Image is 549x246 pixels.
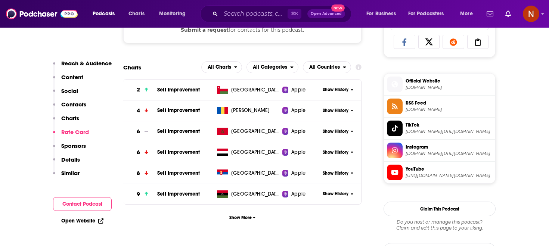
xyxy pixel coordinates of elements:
span: For Business [366,9,396,19]
button: Show History [320,128,356,135]
div: for contacts for this podcast. [123,16,362,43]
a: Show notifications dropdown [502,7,514,20]
p: Charts [61,115,79,122]
input: Search podcasts, credits, & more... [221,8,288,20]
a: Self Improvement [157,128,200,134]
button: open menu [361,8,405,20]
button: Contacts [53,101,86,115]
span: Chad [231,107,270,114]
button: open menu [154,8,195,20]
button: open menu [303,61,351,73]
p: Social [61,87,78,94]
span: Do you host or manage this podcast? [384,219,496,225]
p: Reach & Audience [61,60,112,67]
span: Show History [323,108,348,114]
span: All Categories [253,65,287,70]
p: Similar [61,169,80,177]
h2: Countries [303,61,351,73]
button: Submit a request [181,26,229,34]
a: 9 [123,184,157,205]
button: open menu [201,61,242,73]
span: Self Improvement [157,191,200,197]
span: Official Website [406,78,492,84]
img: User Profile [523,6,539,22]
span: anchor.fm [406,107,492,112]
span: Apple [291,169,305,177]
span: All Charts [208,65,231,70]
span: https://www.youtube.com/@khaled.within [406,173,492,178]
p: Content [61,74,83,81]
button: Contact Podcast [53,197,112,211]
a: 6 [123,121,157,142]
p: Details [61,156,80,163]
h3: 6 [137,127,140,136]
span: Apple [291,128,305,135]
button: Claim This Podcast [384,202,496,216]
span: Logged in as AdelNBM [523,6,539,22]
a: Self Improvement [157,149,200,155]
button: Show History [320,108,356,114]
p: Rate Card [61,128,89,136]
span: Show History [323,170,348,177]
a: [GEOGRAPHIC_DATA] [214,169,282,177]
h2: Charts [123,64,141,71]
a: 8 [123,163,157,184]
img: Podchaser - Follow, Share and Rate Podcasts [6,7,78,21]
div: Claim and edit this page to your liking. [384,219,496,231]
a: Apple [282,128,320,135]
button: Sponsors [53,142,86,156]
span: Oman [231,86,280,94]
a: Official Website[DOMAIN_NAME] [387,77,492,92]
h2: Categories [246,61,298,73]
a: Copy Link [467,35,489,49]
a: YouTube[URL][DOMAIN_NAME][DOMAIN_NAME] [387,165,492,180]
button: Show More [123,211,362,224]
span: Show More [229,215,256,220]
h3: 4 [137,106,140,115]
a: Share on Facebook [394,35,415,49]
a: Show notifications dropdown [484,7,496,20]
p: Sponsors [61,142,86,149]
span: tiktok.com/@khaled.within [406,129,492,134]
button: open menu [246,61,298,73]
button: Show History [320,87,356,93]
span: Yemen [231,149,280,156]
a: Share on Reddit [443,35,464,49]
h3: 9 [137,190,140,199]
a: Instagram[DOMAIN_NAME][URL][DOMAIN_NAME] [387,143,492,158]
a: RSS Feed[DOMAIN_NAME] [387,99,492,114]
a: Charts [124,8,149,20]
span: Apple [291,86,305,94]
span: Show History [323,191,348,197]
span: YouTube [406,166,492,172]
a: 6 [123,142,157,163]
span: Charts [128,9,145,19]
h3: 2 [137,85,140,94]
button: Open AdvancedNew [307,9,345,18]
a: Apple [282,190,320,198]
span: Show History [323,149,348,156]
span: Show History [323,87,348,93]
span: khaled-talks.com [406,85,492,90]
button: Social [53,87,78,101]
span: Apple [291,149,305,156]
button: Show profile menu [523,6,539,22]
span: More [460,9,473,19]
a: [GEOGRAPHIC_DATA] [214,149,282,156]
a: Self Improvement [157,170,200,176]
a: Self Improvement [157,107,200,113]
a: [GEOGRAPHIC_DATA] [214,190,282,198]
div: Search podcasts, credits, & more... [207,5,359,22]
a: Open Website [61,218,103,224]
button: open menu [403,8,455,20]
button: Show History [320,149,356,156]
a: 2 [123,80,157,100]
h2: Platforms [201,61,242,73]
button: open menu [455,8,482,20]
span: RSS Feed [406,100,492,106]
a: 4 [123,100,157,121]
a: Apple [282,149,320,156]
button: Show History [320,191,356,197]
